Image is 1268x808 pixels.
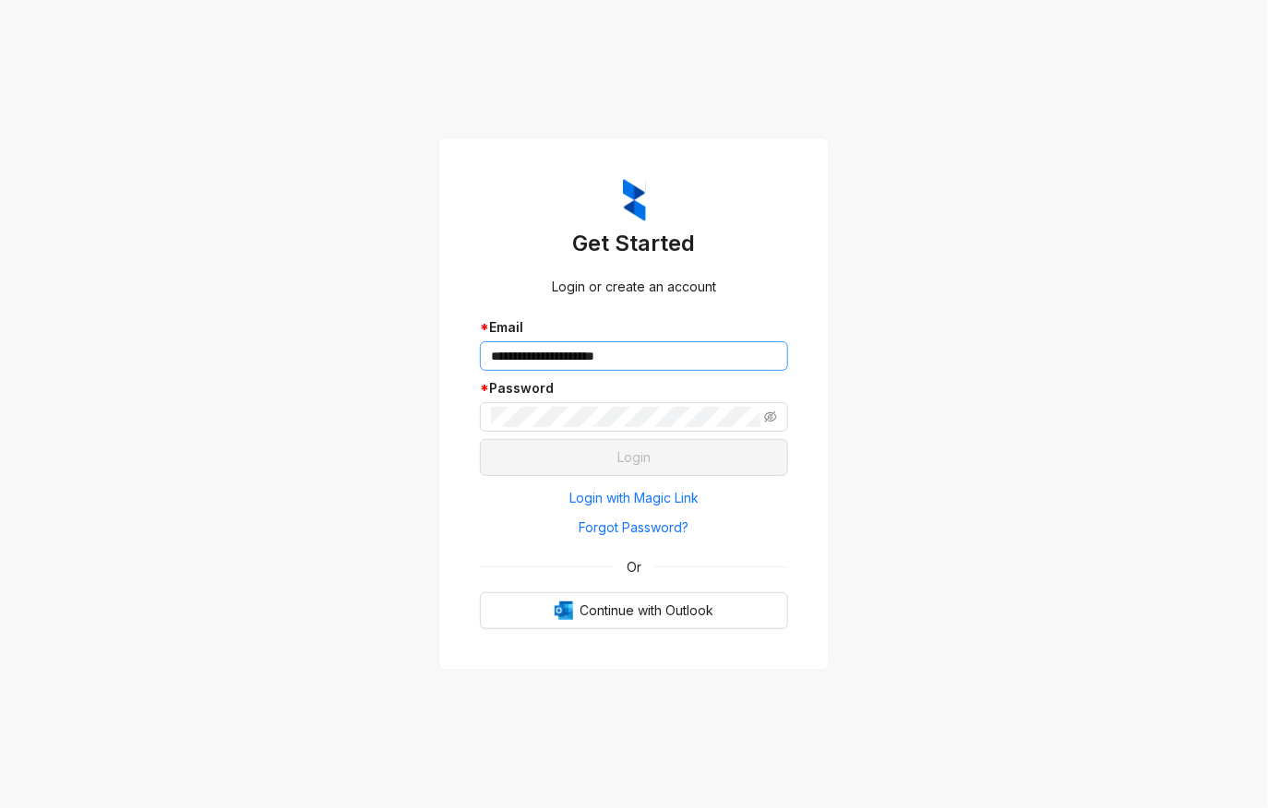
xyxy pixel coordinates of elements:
[480,378,788,398] div: Password
[614,557,654,577] span: Or
[480,592,788,629] button: OutlookContinue with Outlook
[480,483,788,513] button: Login with Magic Link
[480,513,788,542] button: Forgot Password?
[480,229,788,258] h3: Get Started
[764,410,777,423] span: eye-invisible
[480,277,788,297] div: Login or create an account
[480,439,788,476] button: Login
[480,317,788,338] div: Email
[580,600,714,621] span: Continue with Outlook
[569,488,699,508] span: Login with Magic Link
[555,601,573,620] img: Outlook
[623,179,646,221] img: ZumaIcon
[580,517,689,538] span: Forgot Password?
